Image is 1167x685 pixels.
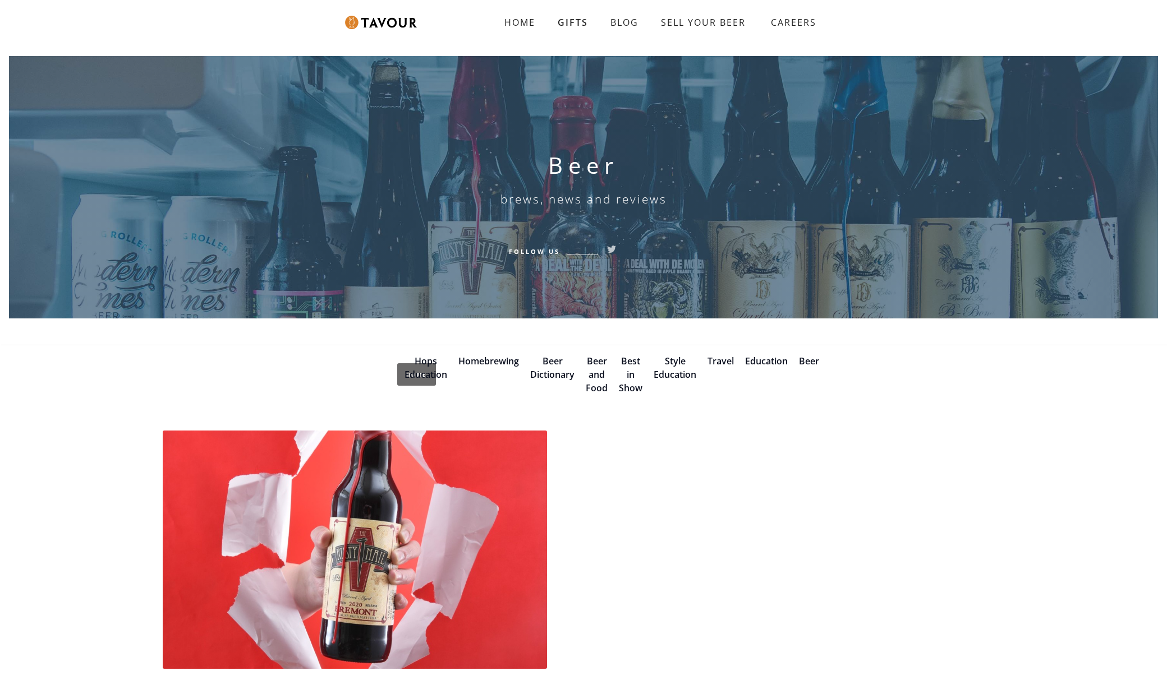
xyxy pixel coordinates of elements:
a: Hops Education [405,355,447,381]
h1: Beer [548,152,619,179]
strong: HOME [504,16,535,29]
a: Beer Dictionary [530,355,575,381]
a: BLOG [599,11,650,34]
a: CAREERS [757,7,825,38]
h6: brews, news and reviews [500,192,667,206]
a: Homebrewing [458,355,519,367]
a: Home [397,363,436,386]
a: Best in Show [619,355,642,394]
a: Beer and Food [586,355,608,394]
a: Travel [707,355,734,367]
a: SELL YOUR BEER [650,11,757,34]
a: GIFTS [546,11,599,34]
a: Beer [799,355,819,367]
a: HOME [493,11,546,34]
a: Style Education [654,355,696,381]
strong: CAREERS [771,11,816,34]
a: Education [745,355,788,367]
h6: Follow Us [509,246,560,256]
